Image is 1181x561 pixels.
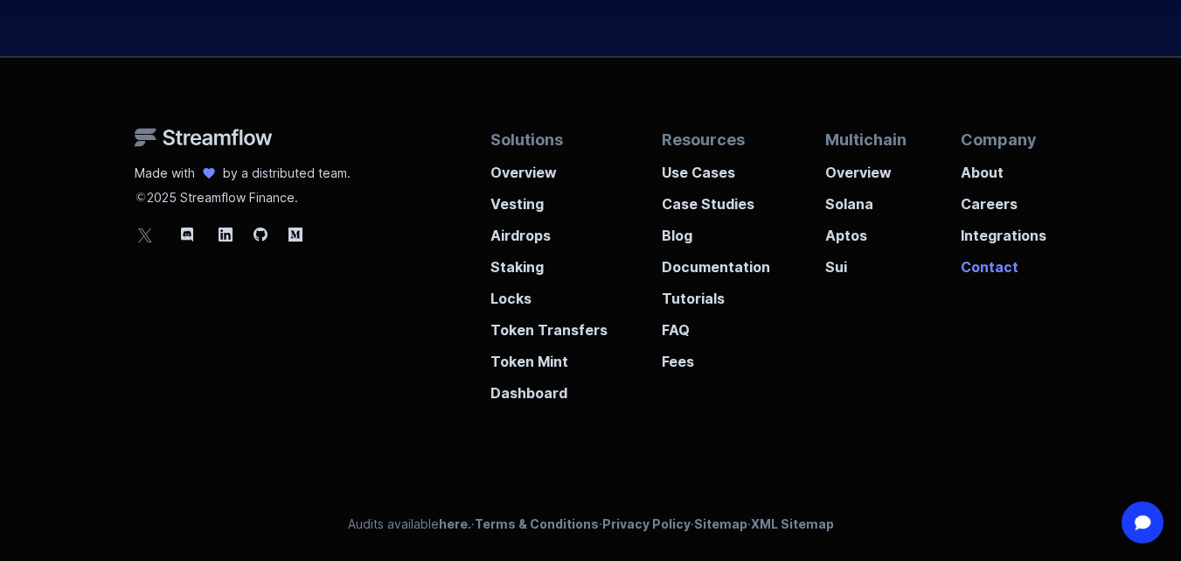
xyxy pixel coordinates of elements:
[475,516,599,531] a: Terms & Conditions
[135,165,195,182] p: Made with
[490,340,608,372] a: Token Mint
[961,214,1046,246] a: Integrations
[825,183,907,214] a: Solana
[662,246,770,277] a: Documentation
[825,128,907,151] p: Multichain
[490,309,608,340] a: Token Transfers
[348,515,834,533] p: Audits available · · · ·
[490,128,608,151] p: Solutions
[961,246,1046,277] a: Contact
[662,309,770,340] a: FAQ
[961,128,1046,151] p: Company
[490,277,608,309] a: Locks
[439,516,471,531] a: here.
[961,151,1046,183] a: About
[694,516,747,531] a: Sitemap
[825,214,907,246] a: Aptos
[490,183,608,214] a: Vesting
[223,165,351,182] p: by a distributed team.
[490,214,608,246] a: Airdrops
[662,340,770,372] a: Fees
[662,214,770,246] a: Blog
[490,151,608,183] a: Overview
[961,183,1046,214] a: Careers
[662,128,770,151] p: Resources
[825,246,907,277] a: Sui
[135,182,351,207] p: 2025 Streamflow Finance.
[662,183,770,214] a: Case Studies
[490,372,608,403] a: Dashboard
[135,128,273,147] img: Streamflow Logo
[662,277,770,309] a: Tutorials
[825,151,907,183] a: Overview
[490,246,608,277] a: Staking
[662,151,770,183] a: Use Cases
[1122,501,1164,543] div: Open Intercom Messenger
[602,516,691,531] a: Privacy Policy
[751,516,834,531] a: XML Sitemap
